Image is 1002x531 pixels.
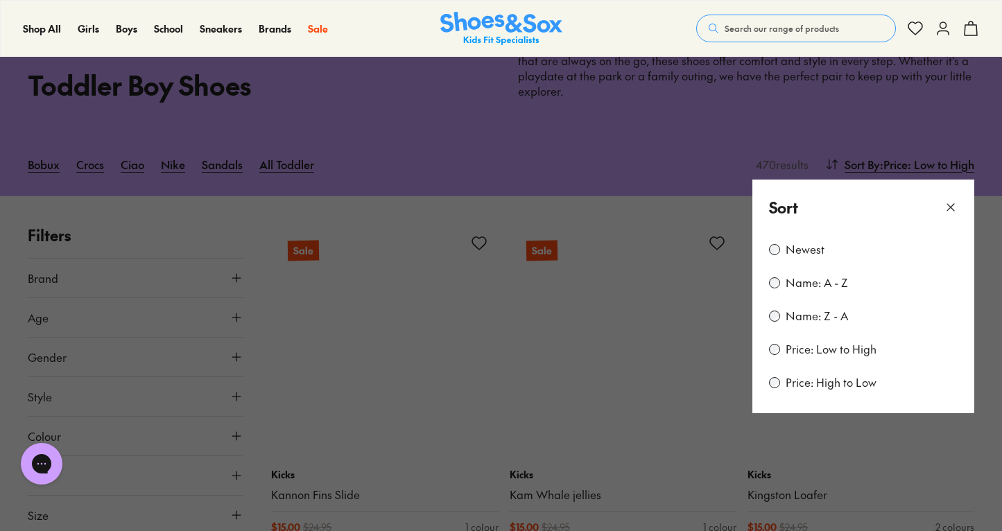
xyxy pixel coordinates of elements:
[154,21,183,35] span: School
[308,21,328,36] a: Sale
[259,21,291,36] a: Brands
[78,21,99,36] a: Girls
[154,21,183,36] a: School
[116,21,137,35] span: Boys
[14,438,69,489] iframe: Gorgias live chat messenger
[200,21,242,36] a: Sneakers
[786,375,876,390] label: Price: High to Low
[23,21,61,35] span: Shop All
[769,196,798,219] p: Sort
[440,12,562,46] img: SNS_Logo_Responsive.svg
[116,21,137,36] a: Boys
[200,21,242,35] span: Sneakers
[440,12,562,46] a: Shoes & Sox
[786,308,848,324] label: Name: Z - A
[78,21,99,35] span: Girls
[696,15,896,42] button: Search our range of products
[308,21,328,35] span: Sale
[259,21,291,35] span: Brands
[786,242,824,257] label: Newest
[23,21,61,36] a: Shop All
[725,22,839,35] span: Search our range of products
[786,342,876,357] label: Price: Low to High
[786,275,848,290] label: Name: A - Z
